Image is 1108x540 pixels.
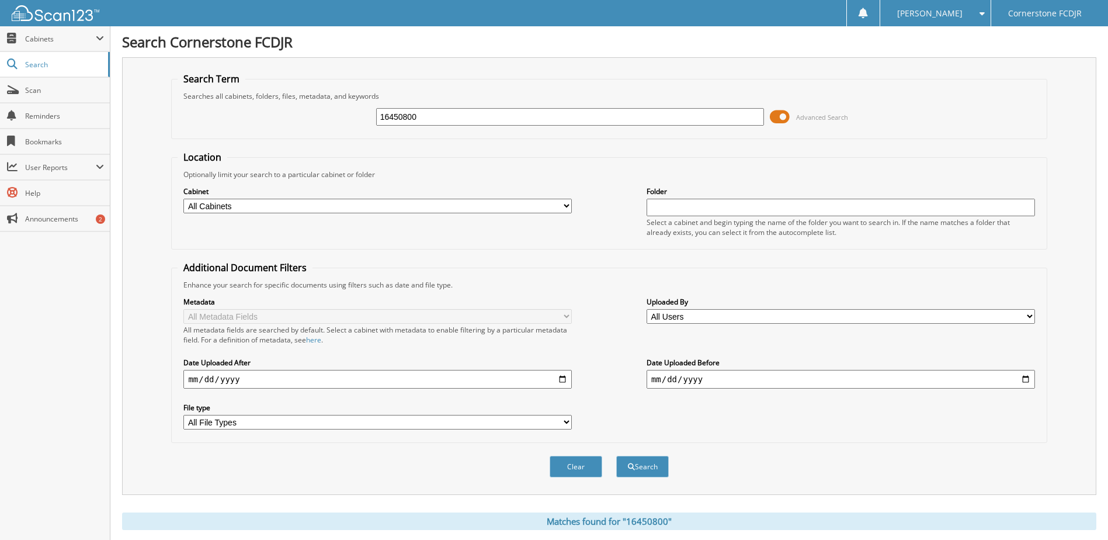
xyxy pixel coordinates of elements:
[796,113,848,122] span: Advanced Search
[183,403,572,413] label: File type
[183,370,572,389] input: start
[25,34,96,44] span: Cabinets
[647,297,1035,307] label: Uploaded By
[25,111,104,121] span: Reminders
[647,217,1035,237] div: Select a cabinet and begin typing the name of the folder you want to search in. If the name match...
[25,60,102,70] span: Search
[178,91,1040,101] div: Searches all cabinets, folders, files, metadata, and keywords
[25,188,104,198] span: Help
[178,151,227,164] legend: Location
[183,297,572,307] label: Metadata
[647,186,1035,196] label: Folder
[96,214,105,224] div: 2
[122,513,1096,530] div: Matches found for "16450800"
[1008,10,1082,17] span: Cornerstone FCDJR
[647,358,1035,368] label: Date Uploaded Before
[183,325,572,345] div: All metadata fields are searched by default. Select a cabinet with metadata to enable filtering b...
[25,137,104,147] span: Bookmarks
[306,335,321,345] a: here
[178,169,1040,179] div: Optionally limit your search to a particular cabinet or folder
[178,280,1040,290] div: Enhance your search for specific documents using filters such as date and file type.
[183,358,572,368] label: Date Uploaded After
[647,370,1035,389] input: end
[897,10,963,17] span: [PERSON_NAME]
[178,72,245,85] legend: Search Term
[183,186,572,196] label: Cabinet
[25,85,104,95] span: Scan
[12,5,99,21] img: scan123-logo-white.svg
[25,162,96,172] span: User Reports
[178,261,312,274] legend: Additional Document Filters
[122,32,1096,51] h1: Search Cornerstone FCDJR
[25,214,104,224] span: Announcements
[616,456,669,477] button: Search
[550,456,602,477] button: Clear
